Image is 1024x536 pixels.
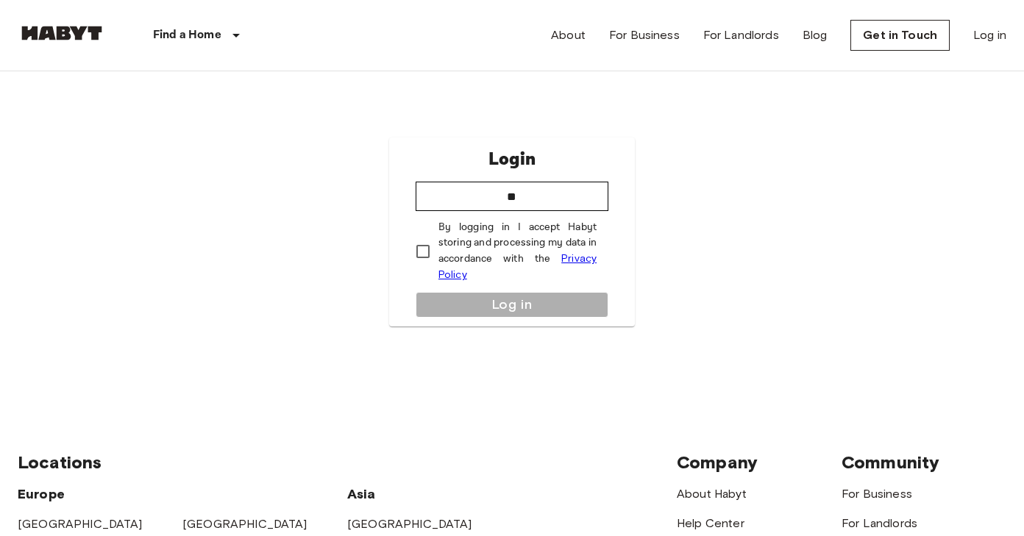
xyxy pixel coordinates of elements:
[18,26,106,40] img: Habyt
[347,517,472,531] a: [GEOGRAPHIC_DATA]
[842,487,912,501] a: For Business
[153,26,221,44] p: Find a Home
[973,26,1006,44] a: Log in
[677,487,747,501] a: About Habyt
[842,516,917,530] a: For Landlords
[488,146,536,173] p: Login
[18,517,143,531] a: [GEOGRAPHIC_DATA]
[703,26,779,44] a: For Landlords
[18,486,65,502] span: Europe
[182,517,307,531] a: [GEOGRAPHIC_DATA]
[609,26,680,44] a: For Business
[850,20,950,51] a: Get in Touch
[803,26,828,44] a: Blog
[677,516,744,530] a: Help Center
[438,220,597,283] p: By logging in I accept Habyt storing and processing my data in accordance with the
[551,26,586,44] a: About
[842,451,939,473] span: Community
[18,451,102,473] span: Locations
[677,451,758,473] span: Company
[347,486,376,502] span: Asia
